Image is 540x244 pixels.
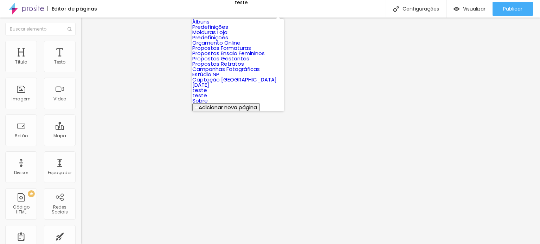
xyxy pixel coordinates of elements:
[192,103,260,111] button: Adicionar nova página
[15,133,28,139] font: Botão
[192,50,265,57] a: Propostas Ensaio Femininos
[192,28,227,36] a: Molduras Loja
[52,204,68,215] font: Redes Sociais
[54,59,65,65] font: Texto
[503,5,522,12] font: Publicar
[192,92,207,99] a: teste
[48,170,72,176] font: Espaçador
[12,96,31,102] font: Imagem
[67,27,72,31] img: Ícone
[13,204,30,215] font: Código HTML
[393,6,399,12] img: Ícone
[446,2,493,16] button: Visualizar
[192,39,240,46] a: Orçamento Online
[493,2,533,16] button: Publicar
[5,23,76,35] input: Buscar elemento
[192,86,207,94] a: teste
[192,71,219,78] a: Estúdio NP
[454,6,459,12] img: view-1.svg
[14,170,28,176] font: Divisor
[192,18,210,25] a: Álbuns
[15,59,27,65] font: Título
[192,76,277,88] a: Captação [GEOGRAPHIC_DATA][DATE]
[403,5,439,12] font: Configurações
[192,34,228,41] a: Predefinições
[52,5,97,12] font: Editor de páginas
[192,23,228,31] a: Predefinições
[192,55,249,62] a: Propostas Gestantes
[192,44,251,52] a: Propostas Formaturas
[192,60,244,67] a: Propostas Retratos
[53,96,66,102] font: Vídeo
[192,97,208,104] a: Sobre
[199,104,257,111] font: Adicionar nova página
[53,133,66,139] font: Mapa
[192,65,260,73] a: Campanhas Fotográficas
[463,5,486,12] font: Visualizar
